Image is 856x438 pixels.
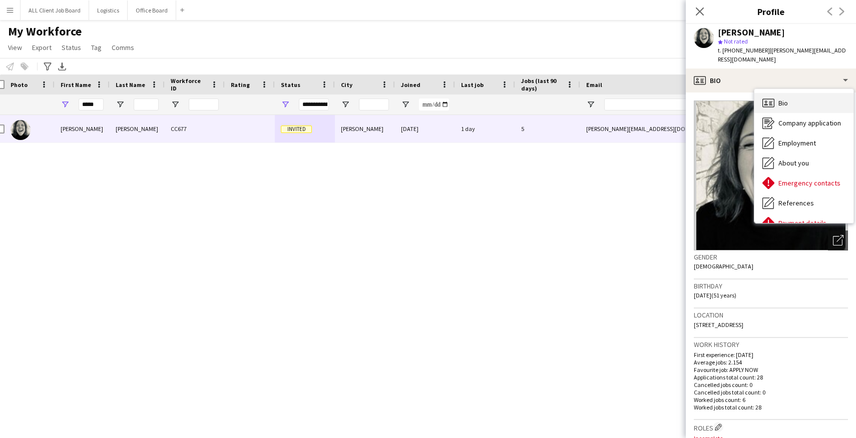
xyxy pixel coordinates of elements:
[586,100,595,109] button: Open Filter Menu
[694,252,848,261] h3: Gender
[341,81,352,88] span: City
[62,43,81,52] span: Status
[754,93,853,113] div: Bio
[87,41,106,54] a: Tag
[754,153,853,173] div: About you
[401,100,410,109] button: Open Filter Menu
[171,100,180,109] button: Open Filter Menu
[8,24,82,39] span: My Workforce
[165,115,225,142] div: CC677
[580,115,780,142] div: [PERSON_NAME][EMAIL_ADDRESS][DOMAIN_NAME]
[778,98,788,107] span: Bio
[778,178,840,187] span: Emergency contacts
[694,396,848,403] p: Worked jobs count: 6
[61,100,70,109] button: Open Filter Menu
[116,100,125,109] button: Open Filter Menu
[604,98,774,110] input: Email Filter Input
[694,281,848,290] h3: Birthday
[58,41,85,54] a: Status
[461,81,484,88] span: Last job
[694,422,848,432] h3: Roles
[778,218,826,227] span: Payment details
[694,388,848,396] p: Cancelled jobs total count: 0
[694,291,736,299] span: [DATE] (51 years)
[694,321,743,328] span: [STREET_ADDRESS]
[718,46,770,54] span: t. [PHONE_NUMBER]
[754,213,853,233] div: Payment details
[359,98,389,110] input: City Filter Input
[128,0,176,20] button: Office Board
[281,81,300,88] span: Status
[55,115,110,142] div: [PERSON_NAME]
[419,98,449,110] input: Joined Filter Input
[231,81,250,88] span: Rating
[778,118,841,127] span: Company application
[401,81,420,88] span: Joined
[112,43,134,52] span: Comms
[754,133,853,153] div: Employment
[110,115,165,142] div: [PERSON_NAME]
[718,28,785,37] div: [PERSON_NAME]
[754,173,853,193] div: Emergency contacts
[718,46,846,63] span: | [PERSON_NAME][EMAIL_ADDRESS][DOMAIN_NAME]
[11,120,31,140] img: Julie Renhard
[778,138,816,147] span: Employment
[686,68,856,92] div: Bio
[694,358,848,366] p: Average jobs: 2.154
[32,43,52,52] span: Export
[694,262,753,270] span: [DEMOGRAPHIC_DATA]
[28,41,56,54] a: Export
[694,100,848,250] img: Crew avatar or photo
[778,158,809,167] span: About you
[341,100,350,109] button: Open Filter Menu
[335,115,395,142] div: [PERSON_NAME]
[754,193,853,213] div: References
[521,77,562,92] span: Jobs (last 90 days)
[79,98,104,110] input: First Name Filter Input
[586,81,602,88] span: Email
[694,403,848,411] p: Worked jobs total count: 28
[281,100,290,109] button: Open Filter Menu
[828,230,848,250] div: Open photos pop-in
[89,0,128,20] button: Logistics
[455,115,515,142] div: 1 day
[4,41,26,54] a: View
[171,77,207,92] span: Workforce ID
[694,351,848,358] p: First experience: [DATE]
[694,366,848,373] p: Favourite job: APPLY NOW
[56,60,68,72] app-action-btn: Export XLSX
[281,125,312,133] span: Invited
[395,115,455,142] div: [DATE]
[694,310,848,319] h3: Location
[189,98,219,110] input: Workforce ID Filter Input
[694,340,848,349] h3: Work history
[515,115,580,142] div: 5
[8,43,22,52] span: View
[754,113,853,133] div: Company application
[21,0,89,20] button: ALL Client Job Board
[694,381,848,388] p: Cancelled jobs count: 0
[91,43,102,52] span: Tag
[108,41,138,54] a: Comms
[694,373,848,381] p: Applications total count: 28
[61,81,91,88] span: First Name
[42,60,54,72] app-action-btn: Advanced filters
[778,198,814,207] span: References
[116,81,145,88] span: Last Name
[686,5,856,18] h3: Profile
[11,81,28,88] span: Photo
[724,37,748,45] span: Not rated
[134,98,159,110] input: Last Name Filter Input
